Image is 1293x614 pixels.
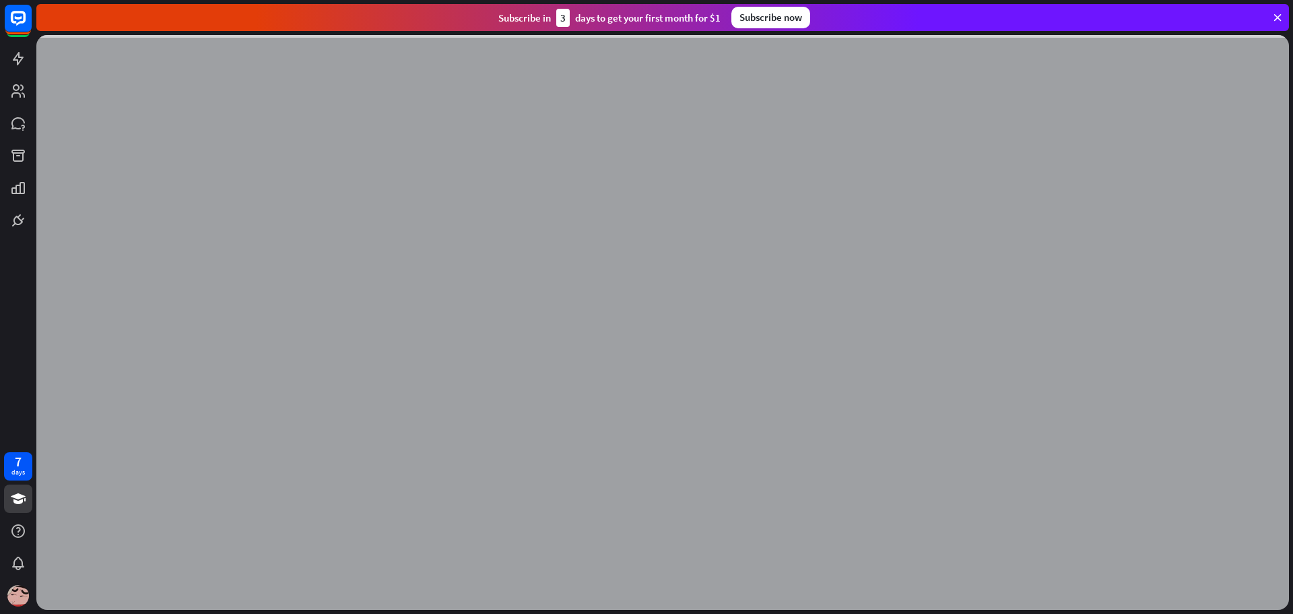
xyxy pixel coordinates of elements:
[498,9,721,27] div: Subscribe in days to get your first month for $1
[11,468,25,477] div: days
[556,9,570,27] div: 3
[731,7,810,28] div: Subscribe now
[15,456,22,468] div: 7
[4,452,32,481] a: 7 days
